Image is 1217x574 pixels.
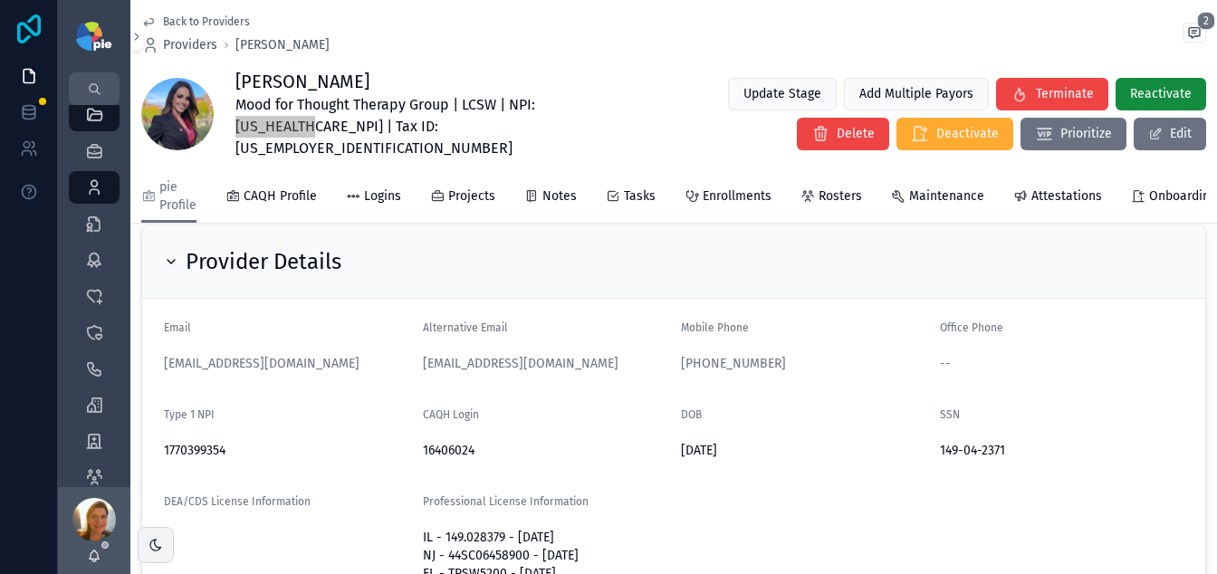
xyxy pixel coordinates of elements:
[936,125,999,143] span: Deactivate
[1131,180,1216,216] a: Onboarding
[819,187,862,206] span: Rosters
[141,171,196,224] a: pie Profile
[423,408,479,421] span: CAQH Login
[797,118,889,150] button: Delete
[606,180,656,216] a: Tasks
[235,69,683,94] h1: [PERSON_NAME]
[1060,125,1112,143] span: Prioritize
[891,180,984,216] a: Maintenance
[681,321,749,334] span: Mobile Phone
[1031,187,1102,206] span: Attestations
[681,442,925,460] span: [DATE]
[896,118,1013,150] button: Deactivate
[728,78,837,110] button: Update Stage
[164,495,311,508] span: DEA/CDS License Information
[859,85,973,103] span: Add Multiple Payors
[164,355,359,373] a: [EMAIL_ADDRESS][DOMAIN_NAME]
[364,187,401,206] span: Logins
[430,180,495,216] a: Projects
[164,442,408,460] span: 1770399354
[800,180,862,216] a: Rosters
[448,187,495,206] span: Projects
[58,105,130,487] div: scrollable content
[1021,118,1126,150] button: Prioritize
[703,187,771,206] span: Enrollments
[1134,118,1206,150] button: Edit
[423,321,508,334] span: Alternative Email
[542,187,577,206] span: Notes
[186,247,341,276] h2: Provider Details
[235,36,330,54] a: [PERSON_NAME]
[1130,85,1192,103] span: Reactivate
[1116,78,1206,110] button: Reactivate
[940,355,951,373] span: --
[423,442,667,460] span: 16406024
[163,36,217,54] span: Providers
[235,94,683,159] span: Mood for Thought Therapy Group | LCSW | NPI: [US_HEALTHCARE_NPI] | Tax ID: [US_EMPLOYER_IDENTIFIC...
[685,180,771,216] a: Enrollments
[164,321,191,334] span: Email
[996,78,1108,110] button: Terminate
[681,408,702,421] span: DOB
[163,14,250,29] span: Back to Providers
[164,408,215,421] span: Type 1 NPI
[940,321,1003,334] span: Office Phone
[1013,180,1102,216] a: Attestations
[743,85,821,103] span: Update Stage
[837,125,875,143] span: Delete
[76,22,111,51] img: App logo
[423,495,589,508] span: Professional License Information
[940,408,960,421] span: SSN
[225,180,317,216] a: CAQH Profile
[159,178,196,215] span: pie Profile
[909,187,984,206] span: Maintenance
[524,180,577,216] a: Notes
[346,180,401,216] a: Logins
[244,187,317,206] span: CAQH Profile
[1197,12,1215,30] span: 2
[1183,23,1206,46] button: 2
[681,355,786,373] a: [PHONE_NUMBER]
[940,442,1184,460] span: 149-04-2371
[844,78,989,110] button: Add Multiple Payors
[624,187,656,206] span: Tasks
[423,355,618,373] a: [EMAIL_ADDRESS][DOMAIN_NAME]
[141,14,250,29] a: Back to Providers
[1149,187,1216,206] span: Onboarding
[141,36,217,54] a: Providers
[1036,85,1094,103] span: Terminate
